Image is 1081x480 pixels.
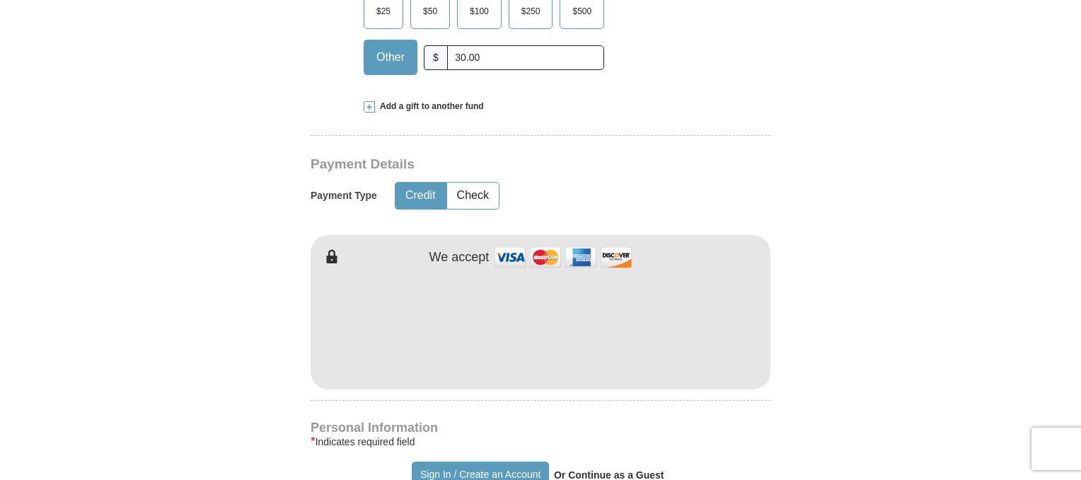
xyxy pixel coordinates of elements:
[375,101,484,113] span: Add a gift to another fund
[424,45,448,70] span: $
[311,190,377,202] h5: Payment Type
[447,183,499,209] button: Check
[311,156,671,173] h3: Payment Details
[311,433,770,450] div: Indicates required field
[463,1,496,22] span: $100
[492,242,634,273] img: credit cards accepted
[447,45,604,70] input: Other Amount
[311,422,770,433] h4: Personal Information
[395,183,446,209] button: Credit
[416,1,444,22] span: $50
[369,1,398,22] span: $25
[565,1,599,22] span: $500
[429,250,490,265] h4: We accept
[369,47,412,68] span: Other
[514,1,548,22] span: $250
